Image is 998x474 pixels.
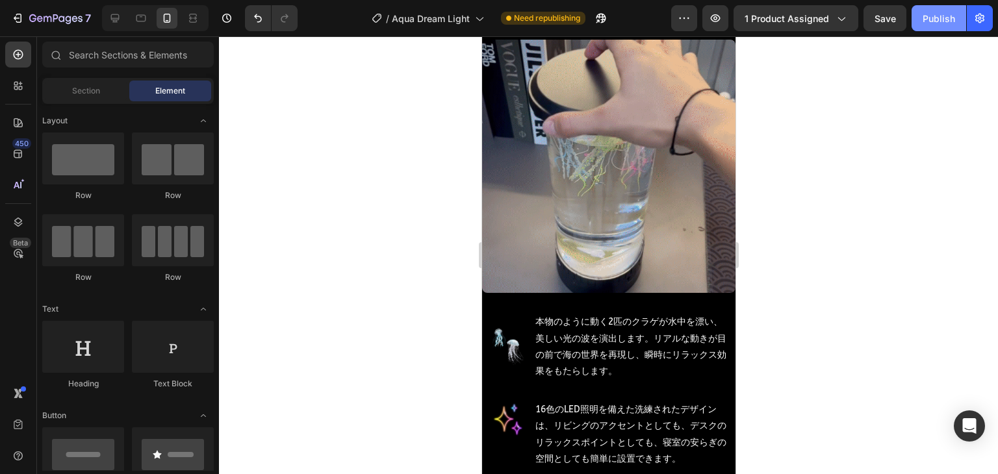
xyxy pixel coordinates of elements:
[42,303,58,315] span: Text
[42,42,214,68] input: Search Sections & Elements
[155,85,185,97] span: Element
[10,238,31,248] div: Beta
[42,271,124,283] div: Row
[734,5,858,31] button: 1 product assigned
[5,5,97,31] button: 7
[132,271,214,283] div: Row
[954,410,985,442] div: Open Intercom Messenger
[392,12,470,25] span: Aqua Dream Light
[193,299,214,319] span: Toggle open
[514,12,580,24] span: Need republishing
[912,5,966,31] button: Publish
[132,190,214,201] div: Row
[386,12,389,25] span: /
[42,410,66,421] span: Button
[12,138,31,149] div: 450
[482,36,736,474] iframe: Design area
[923,12,955,25] div: Publish
[193,405,214,426] span: Toggle open
[193,110,214,131] span: Toggle open
[245,5,298,31] div: Undo/Redo
[72,85,100,97] span: Section
[875,13,896,24] span: Save
[864,5,906,31] button: Save
[42,378,124,390] div: Heading
[85,10,91,26] p: 7
[745,12,829,25] span: 1 product assigned
[42,190,124,201] div: Row
[132,378,214,390] div: Text Block
[42,115,68,127] span: Layout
